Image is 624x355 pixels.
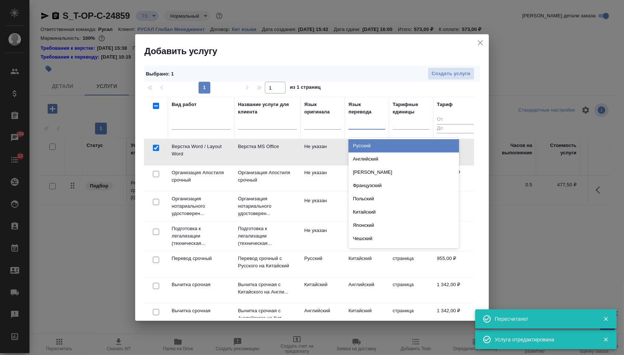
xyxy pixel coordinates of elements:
td: Русский [301,251,345,277]
p: Подготовка к легализации (техническая... [172,225,231,247]
p: Подготовка к легализации (техническая... [238,225,297,247]
p: Организация Апостиля срочный [238,169,297,184]
span: из 1 страниц [290,83,321,94]
p: Организация нотариального удостоверен... [172,195,231,217]
div: Язык перевода [348,101,385,116]
p: Организация Апостиля срочный [172,169,231,184]
input: До [437,124,474,133]
div: Тарифные единицы [393,101,430,116]
p: Вычитка срочная с Китайского на Англи... [238,281,297,296]
td: страница [389,303,433,329]
div: Тариф [437,101,453,108]
p: Вычитка срочная [172,281,231,288]
p: Перевод срочный [172,255,231,262]
td: Не указан [301,165,345,191]
div: Русский [348,139,459,152]
button: Закрыть [598,336,613,343]
div: Английский [348,152,459,166]
button: close [475,37,486,48]
div: Польский [348,192,459,205]
td: Не указан [345,223,389,249]
div: Французский [348,179,459,192]
span: Выбрано : 1 [146,71,174,77]
button: Создать услуги [428,67,474,80]
div: Китайский [348,205,459,219]
td: Не указан [345,193,389,219]
div: Вид работ [172,101,197,108]
td: Китайский [301,277,345,303]
div: Услуга отредактирована [495,336,592,343]
td: Не указан [345,139,389,165]
td: Китайский [345,251,389,277]
h2: Добавить услугу [144,45,489,57]
div: Язык оригинала [304,101,341,116]
td: Английский [345,277,389,303]
p: Верстка MS Office [238,143,297,150]
td: 955,00 ₽ [433,251,477,277]
td: Не указан [301,193,345,219]
td: страница [389,251,433,277]
td: Не указан [345,165,389,191]
div: Чешский [348,232,459,245]
p: Верстка Word / Layout Word [172,143,231,158]
td: Китайский [345,303,389,329]
span: Создать услуги [432,70,470,78]
button: Закрыть [598,316,613,322]
p: Перевод срочный с Русского на Китайский [238,255,297,270]
td: 1 342,00 ₽ [433,303,477,329]
div: Пересчитано! [495,315,592,323]
td: Английский [301,303,345,329]
div: Сербский [348,245,459,259]
p: Организация нотариального удостоверен... [238,195,297,217]
div: Японский [348,219,459,232]
td: 1 342,00 ₽ [433,277,477,303]
div: Название услуги для клиента [238,101,297,116]
td: страница [389,277,433,303]
p: Вычитка срочная [172,307,231,314]
div: [PERSON_NAME] [348,166,459,179]
input: От [437,115,474,124]
p: Вычитка срочная с Английского на Кит... [238,307,297,322]
td: Не указан [301,139,345,165]
td: Не указан [301,223,345,249]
